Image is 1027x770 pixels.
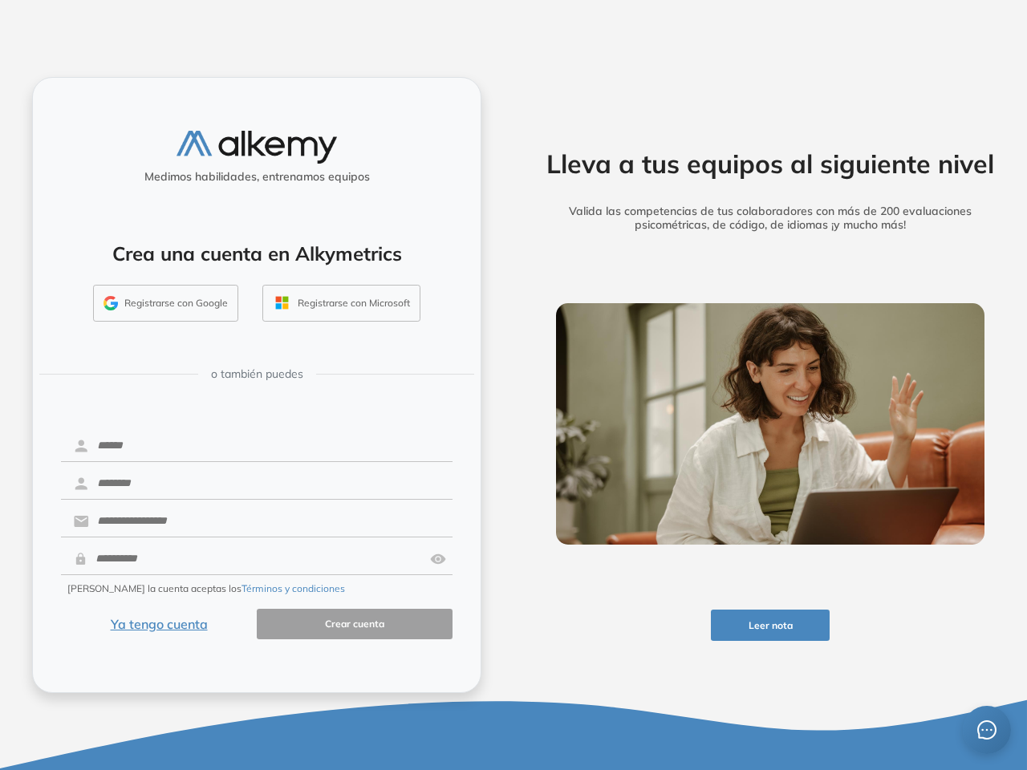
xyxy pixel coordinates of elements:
span: o también puedes [211,366,303,383]
img: logo-alkemy [177,131,337,164]
button: Términos y condiciones [242,582,345,596]
button: Registrarse con Google [93,285,238,322]
button: Crear cuenta [257,609,453,640]
h5: Valida las competencias de tus colaboradores con más de 200 evaluaciones psicométricas, de código... [532,205,1009,232]
button: Ya tengo cuenta [61,609,257,640]
span: [PERSON_NAME] la cuenta aceptas los [67,582,345,596]
button: Leer nota [711,610,830,641]
button: Registrarse con Microsoft [262,285,420,322]
h5: Medimos habilidades, entrenamos equipos [39,170,474,184]
span: message [977,720,997,740]
img: asd [430,544,446,574]
h2: Lleva a tus equipos al siguiente nivel [532,148,1009,179]
img: GMAIL_ICON [104,296,118,310]
img: OUTLOOK_ICON [273,294,291,312]
h4: Crea una cuenta en Alkymetrics [54,242,460,265]
img: img-more-info [556,303,985,545]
